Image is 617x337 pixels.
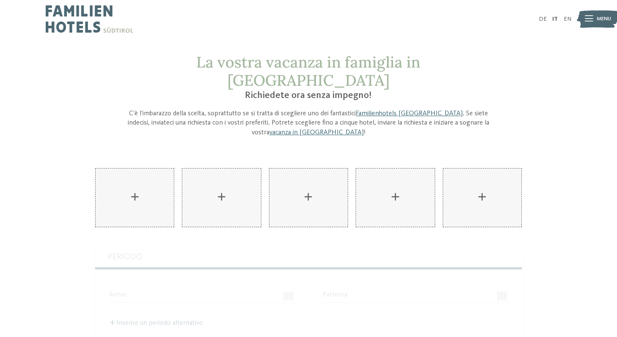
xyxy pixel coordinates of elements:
p: C’è l’imbarazzo della scelta, soprattutto se si tratta di scegliere uno dei fantastici . Se siete... [128,109,490,138]
a: DE [539,16,547,22]
span: La vostra vacanza in famiglia in [GEOGRAPHIC_DATA] [196,52,420,90]
a: EN [564,16,571,22]
span: Richiedete ora senza impegno! [245,91,372,100]
a: vacanza in [GEOGRAPHIC_DATA] [269,129,364,136]
span: Menu [597,15,611,23]
a: Familienhotels [GEOGRAPHIC_DATA] [356,110,463,117]
a: IT [552,16,558,22]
